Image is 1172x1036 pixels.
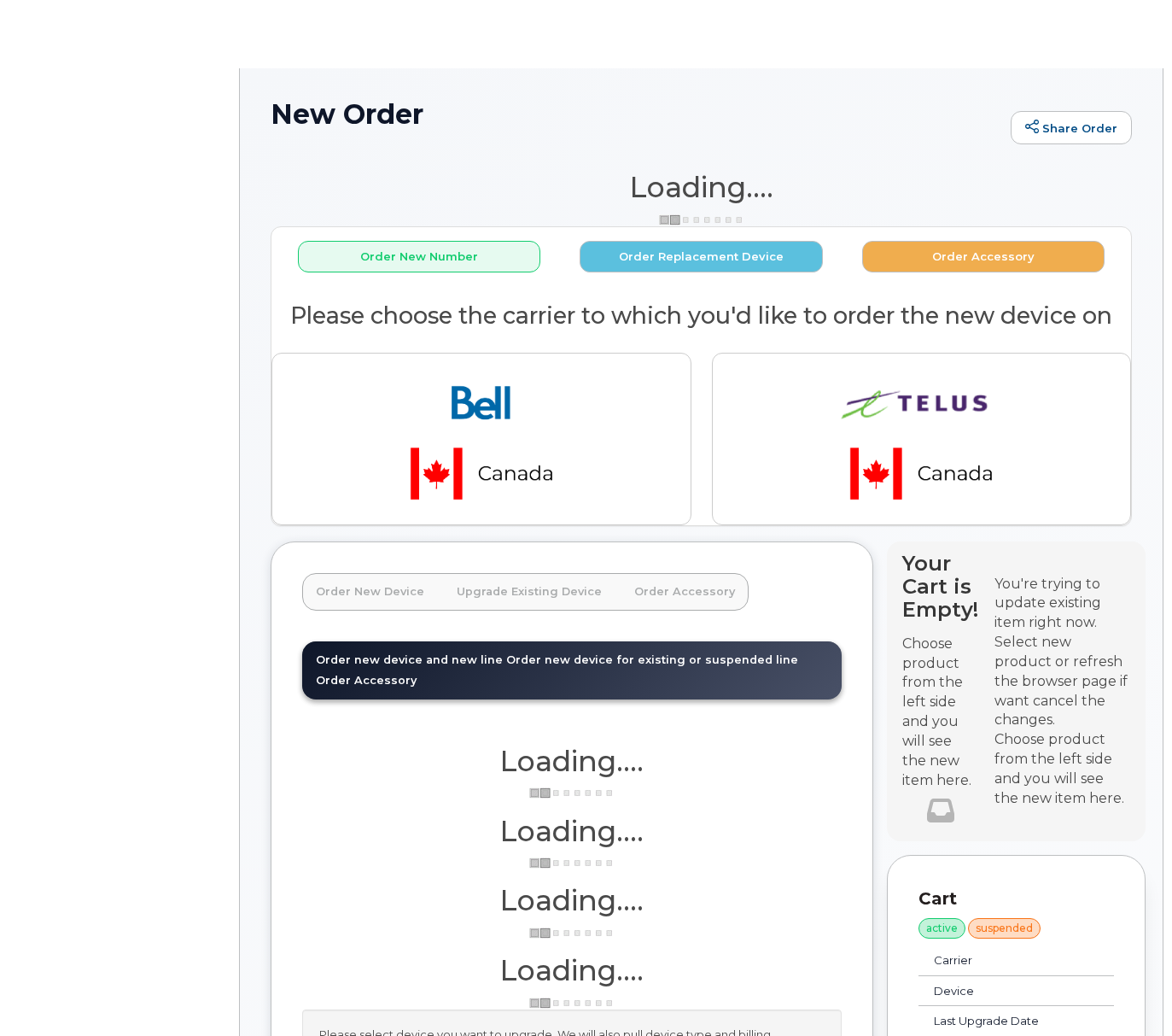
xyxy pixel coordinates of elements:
img: ajax-loader-3a6953c30dc77f0bf724df975f13086db4f4c1262e45940f03d1251963f1bf2e.gif [529,927,615,939]
div: suspended [968,918,1041,939]
span: Order Accessory [316,674,417,687]
a: Upgrade Existing Device [443,573,615,611]
img: ajax-loader-3a6953c30dc77f0bf724df975f13086db4f4c1262e45940f03d1251963f1bf2e.gif [529,787,615,799]
p: Cart [918,887,1114,911]
h1: Loading.... [302,885,842,916]
span: Order new device for existing or suspended line [506,653,798,666]
h4: Your Cart is Empty! [902,552,979,621]
img: ajax-loader-3a6953c30dc77f0bf724df975f13086db4f4c1262e45940f03d1251963f1bf2e.gif [529,857,615,869]
img: ajax-loader-3a6953c30dc77f0bf724df975f13086db4f4c1262e45940f03d1251963f1bf2e.gif [659,214,744,226]
h1: Loading.... [271,172,1132,202]
h1: New Order [271,99,1002,129]
img: bell-18aeeabaf521bd2b78f928a02ee3b89e57356879d39bd386a17a7cccf8069aed.png [362,367,601,511]
td: Device [918,976,1077,1007]
button: Order New Number [298,241,540,272]
img: ajax-loader-3a6953c30dc77f0bf724df975f13086db4f4c1262e45940f03d1251963f1bf2e.gif [529,997,615,1010]
img: telus-75cc6df763ab2382b72c48c3e4b527536370d5b107bb7a00e77c158c994cc10b.png [802,367,1041,511]
h2: Please choose the carrier to which you'd like to order the new device on [271,303,1131,329]
a: Order New Device [302,573,438,611]
button: Order Replacement Device [580,241,822,272]
h1: Loading.... [302,955,842,986]
h1: Loading.... [302,746,842,776]
h1: Loading.... [302,816,842,846]
a: Order Accessory [621,573,749,611]
span: Order new device and new line [316,653,503,666]
div: active [918,918,965,939]
button: Order Accessory [862,241,1105,272]
div: Choose product from the left side and you will see the new item here. [994,730,1130,808]
a: Share Order [1011,111,1132,145]
p: Choose product from the left side and you will see the new item here. [902,635,979,791]
div: You're trying to update existing item right now. Select new product or refresh the browser page i... [994,575,1130,731]
td: Carrier [918,945,1077,976]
